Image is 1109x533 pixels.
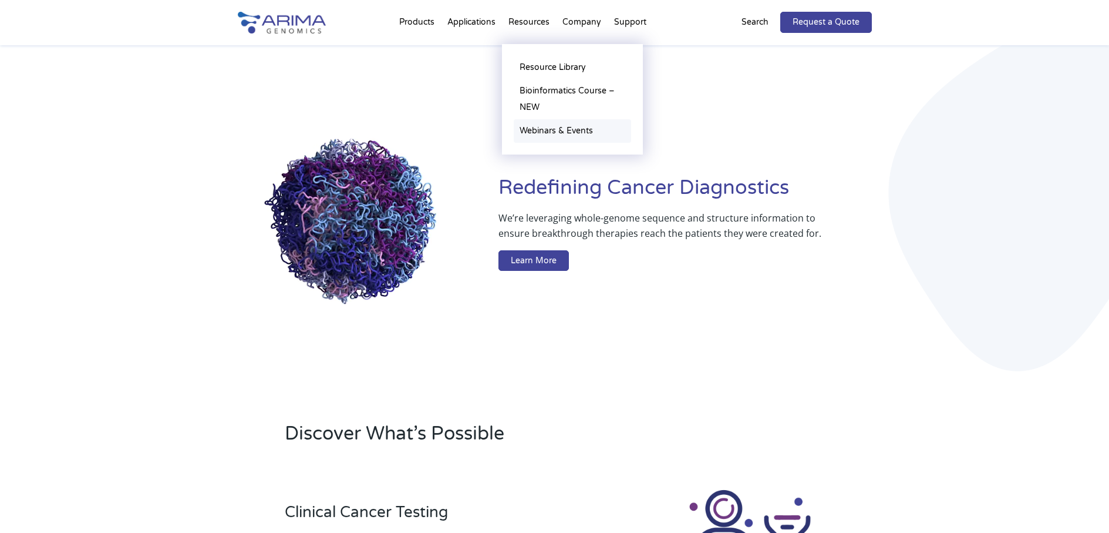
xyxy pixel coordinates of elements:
a: Resource Library [514,56,631,79]
h1: Redefining Cancer Diagnostics [498,175,871,210]
img: Arima-Genomics-logo [238,12,326,33]
h3: Clinical Cancer Testing [285,503,604,531]
a: Request a Quote [780,12,872,33]
iframe: Chat Widget [1050,477,1109,533]
a: Bioinformatics Course – NEW [514,79,631,119]
a: Webinars & Events [514,119,631,143]
p: Search [741,15,768,30]
a: Learn More [498,250,569,271]
h2: Discover What’s Possible [285,421,704,456]
p: We’re leveraging whole-genome sequence and structure information to ensure breakthrough therapies... [498,210,824,250]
